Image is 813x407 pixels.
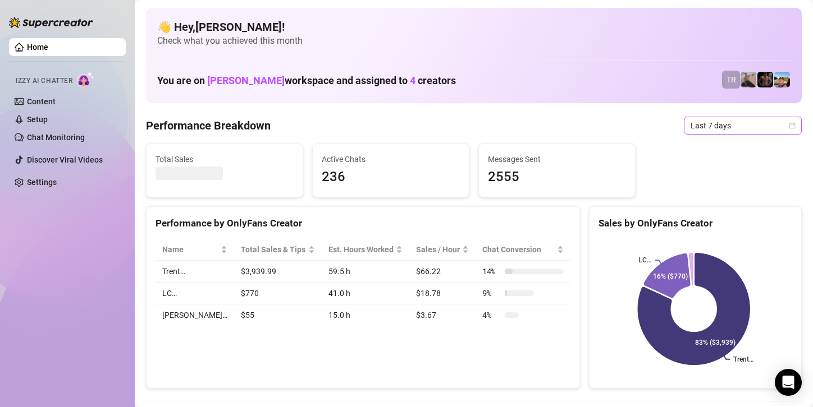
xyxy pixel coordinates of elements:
[741,72,756,87] img: LC
[734,355,754,363] text: Trent…
[476,239,570,261] th: Chat Conversion
[27,115,48,124] a: Setup
[482,287,500,299] span: 9 %
[157,19,791,35] h4: 👋 Hey, [PERSON_NAME] !
[156,261,234,283] td: Trent…
[328,243,394,256] div: Est. Hours Worked
[409,283,476,304] td: $18.78
[162,243,218,256] span: Name
[146,118,271,133] h4: Performance Breakdown
[27,133,85,142] a: Chat Monitoring
[156,216,570,231] div: Performance by OnlyFans Creator
[234,283,321,304] td: $770
[27,155,103,164] a: Discover Viral Videos
[691,117,795,134] span: Last 7 days
[410,75,415,86] span: 4
[482,243,555,256] span: Chat Conversion
[409,239,476,261] th: Sales / Hour
[488,153,626,165] span: Messages Sent
[234,261,321,283] td: $3,939.99
[27,97,56,106] a: Content
[9,17,93,28] img: logo-BBDzfeDw.svg
[157,35,791,47] span: Check what you achieved this month
[774,72,790,87] img: Zach
[241,243,305,256] span: Total Sales & Tips
[488,166,626,188] span: 2555
[482,265,500,277] span: 14 %
[156,283,234,304] td: LC…
[757,72,773,87] img: Trent
[157,75,456,87] h1: You are on workspace and assigned to creators
[77,71,94,87] img: AI Chatter
[409,304,476,326] td: $3.67
[789,122,796,129] span: calendar
[27,43,48,52] a: Home
[234,304,321,326] td: $55
[156,239,234,261] th: Name
[322,283,409,304] td: 41.0 h
[322,304,409,326] td: 15.0 h
[639,257,652,265] text: LC…
[409,261,476,283] td: $66.22
[27,178,57,187] a: Settings
[727,73,736,86] span: TR
[156,153,294,165] span: Total Sales
[207,75,285,86] span: [PERSON_NAME]
[416,243,460,256] span: Sales / Hour
[599,216,792,231] div: Sales by OnlyFans Creator
[234,239,321,261] th: Total Sales & Tips
[775,369,802,396] div: Open Intercom Messenger
[16,76,72,86] span: Izzy AI Chatter
[322,166,460,188] span: 236
[482,309,500,321] span: 4 %
[322,261,409,283] td: 59.5 h
[156,304,234,326] td: [PERSON_NAME]…
[322,153,460,165] span: Active Chats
